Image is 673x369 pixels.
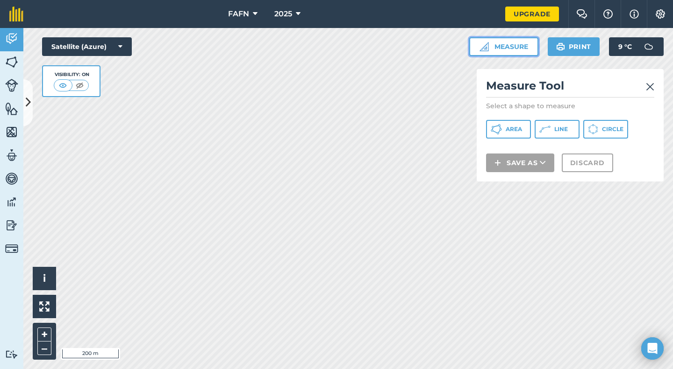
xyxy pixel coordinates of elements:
button: Line [535,120,580,139]
img: svg+xml;base64,PD94bWwgdmVyc2lvbj0iMS4wIiBlbmNvZGluZz0idXRmLTgiPz4KPCEtLSBHZW5lcmF0b3I6IEFkb2JlIE... [5,242,18,255]
img: svg+xml;base64,PD94bWwgdmVyc2lvbj0iMS4wIiBlbmNvZGluZz0idXRmLTgiPz4KPCEtLSBHZW5lcmF0b3I6IEFkb2JlIE... [5,172,18,186]
img: Two speech bubbles overlapping with the left bubble in the forefront [576,9,587,19]
button: + [37,327,51,341]
img: svg+xml;base64,PHN2ZyB4bWxucz0iaHR0cDovL3d3dy53My5vcmcvMjAwMC9zdmciIHdpZHRoPSIxNyIgaGVpZ2h0PSIxNy... [630,8,639,20]
a: Upgrade [505,7,559,21]
p: Select a shape to measure [486,101,654,111]
span: Area [506,125,522,133]
span: FAFN [228,8,249,20]
h2: Measure Tool [486,78,654,97]
img: svg+xml;base64,PD94bWwgdmVyc2lvbj0iMS4wIiBlbmNvZGluZz0idXRmLTgiPz4KPCEtLSBHZW5lcmF0b3I6IEFkb2JlIE... [5,32,18,46]
img: svg+xml;base64,PD94bWwgdmVyc2lvbj0iMS4wIiBlbmNvZGluZz0idXRmLTgiPz4KPCEtLSBHZW5lcmF0b3I6IEFkb2JlIE... [5,148,18,162]
button: i [33,267,56,290]
img: svg+xml;base64,PHN2ZyB4bWxucz0iaHR0cDovL3d3dy53My5vcmcvMjAwMC9zdmciIHdpZHRoPSIxOSIgaGVpZ2h0PSIyNC... [556,41,565,52]
img: Ruler icon [480,42,489,51]
img: fieldmargin Logo [9,7,23,21]
img: svg+xml;base64,PD94bWwgdmVyc2lvbj0iMS4wIiBlbmNvZGluZz0idXRmLTgiPz4KPCEtLSBHZW5lcmF0b3I6IEFkb2JlIE... [639,37,658,56]
img: svg+xml;base64,PD94bWwgdmVyc2lvbj0iMS4wIiBlbmNvZGluZz0idXRmLTgiPz4KPCEtLSBHZW5lcmF0b3I6IEFkb2JlIE... [5,195,18,209]
img: Four arrows, one pointing top left, one top right, one bottom right and the last bottom left [39,301,50,312]
img: svg+xml;base64,PHN2ZyB4bWxucz0iaHR0cDovL3d3dy53My5vcmcvMjAwMC9zdmciIHdpZHRoPSI1MCIgaGVpZ2h0PSI0MC... [57,81,69,90]
img: svg+xml;base64,PHN2ZyB4bWxucz0iaHR0cDovL3d3dy53My5vcmcvMjAwMC9zdmciIHdpZHRoPSI1NiIgaGVpZ2h0PSI2MC... [5,125,18,139]
div: Visibility: On [54,71,89,78]
button: Measure [469,37,538,56]
img: svg+xml;base64,PHN2ZyB4bWxucz0iaHR0cDovL3d3dy53My5vcmcvMjAwMC9zdmciIHdpZHRoPSI1NiIgaGVpZ2h0PSI2MC... [5,102,18,116]
span: i [43,272,46,284]
span: 9 ° C [618,37,632,56]
img: svg+xml;base64,PD94bWwgdmVyc2lvbj0iMS4wIiBlbmNvZGluZz0idXRmLTgiPz4KPCEtLSBHZW5lcmF0b3I6IEFkb2JlIE... [5,79,18,92]
button: – [37,341,51,355]
img: A cog icon [655,9,666,19]
span: 2025 [274,8,292,20]
img: svg+xml;base64,PD94bWwgdmVyc2lvbj0iMS4wIiBlbmNvZGluZz0idXRmLTgiPz4KPCEtLSBHZW5lcmF0b3I6IEFkb2JlIE... [5,218,18,232]
button: Circle [583,120,628,139]
button: Satellite (Azure) [42,37,132,56]
img: svg+xml;base64,PD94bWwgdmVyc2lvbj0iMS4wIiBlbmNvZGluZz0idXRmLTgiPz4KPCEtLSBHZW5lcmF0b3I6IEFkb2JlIE... [5,350,18,359]
button: Print [548,37,600,56]
div: Open Intercom Messenger [641,337,664,360]
span: Line [554,125,568,133]
button: Save as [486,153,554,172]
span: Circle [602,125,623,133]
img: svg+xml;base64,PHN2ZyB4bWxucz0iaHR0cDovL3d3dy53My5vcmcvMjAwMC9zdmciIHdpZHRoPSIyMiIgaGVpZ2h0PSIzMC... [646,81,654,92]
button: Area [486,120,531,139]
img: A question mark icon [602,9,614,19]
img: svg+xml;base64,PHN2ZyB4bWxucz0iaHR0cDovL3d3dy53My5vcmcvMjAwMC9zdmciIHdpZHRoPSIxNCIgaGVpZ2h0PSIyNC... [494,157,501,168]
button: 9 °C [609,37,664,56]
img: svg+xml;base64,PHN2ZyB4bWxucz0iaHR0cDovL3d3dy53My5vcmcvMjAwMC9zdmciIHdpZHRoPSI1MCIgaGVpZ2h0PSI0MC... [74,81,86,90]
img: svg+xml;base64,PHN2ZyB4bWxucz0iaHR0cDovL3d3dy53My5vcmcvMjAwMC9zdmciIHdpZHRoPSI1NiIgaGVpZ2h0PSI2MC... [5,55,18,69]
button: Discard [562,153,613,172]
